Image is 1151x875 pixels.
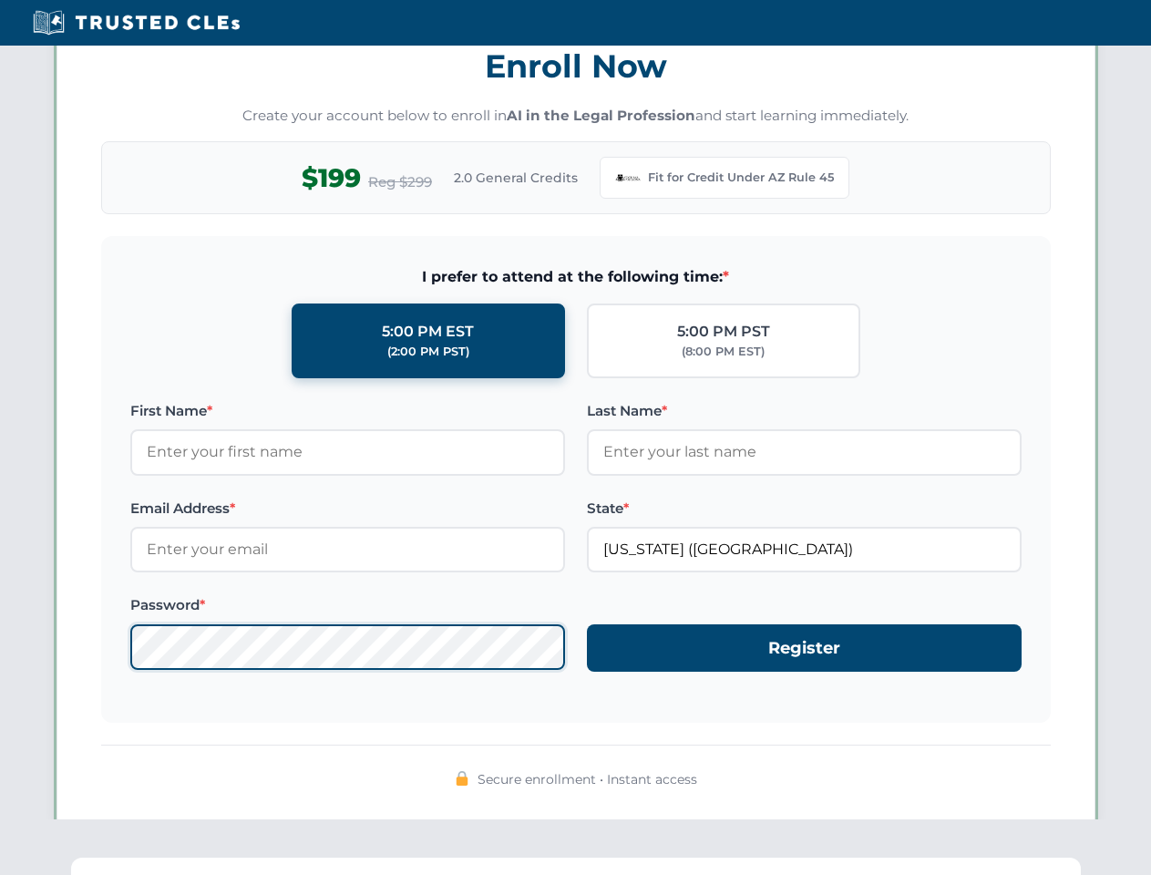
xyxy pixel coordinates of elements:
input: Enter your last name [587,429,1022,475]
div: 5:00 PM PST [677,320,770,344]
span: I prefer to attend at the following time: [130,265,1022,289]
span: $199 [302,158,361,199]
span: Secure enrollment • Instant access [478,769,697,789]
input: Enter your first name [130,429,565,475]
label: First Name [130,400,565,422]
label: Email Address [130,498,565,520]
div: (8:00 PM EST) [682,343,765,361]
span: 2.0 General Credits [454,168,578,188]
button: Register [587,624,1022,673]
div: 5:00 PM EST [382,320,474,344]
span: Fit for Credit Under AZ Rule 45 [648,169,834,187]
span: Reg $299 [368,171,432,193]
input: Enter your email [130,527,565,572]
strong: AI in the Legal Profession [507,107,695,124]
p: Create your account below to enroll in and start learning immediately. [101,106,1051,127]
h3: Enroll Now [101,37,1051,95]
label: Password [130,594,565,616]
input: Arizona (AZ) [587,527,1022,572]
label: Last Name [587,400,1022,422]
img: 🔒 [455,771,469,786]
div: (2:00 PM PST) [387,343,469,361]
img: Trusted CLEs [27,9,245,36]
img: Arizona Bar [615,165,641,190]
label: State [587,498,1022,520]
